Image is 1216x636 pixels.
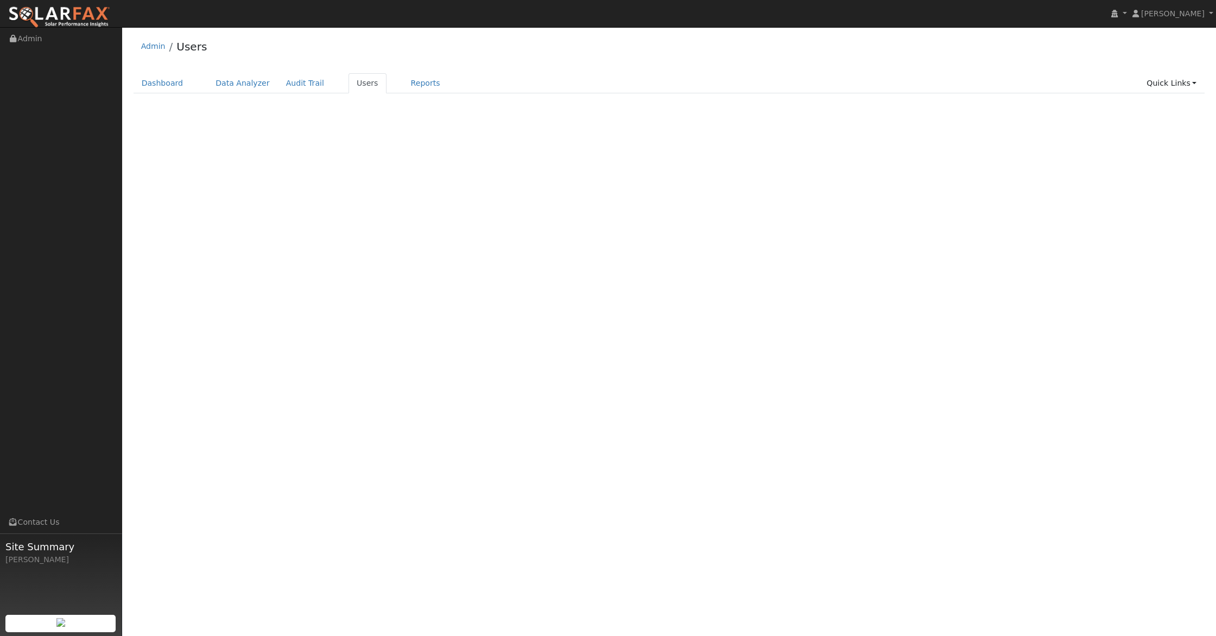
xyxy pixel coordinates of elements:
[207,73,278,93] a: Data Analyzer
[5,554,116,565] div: [PERSON_NAME]
[5,539,116,554] span: Site Summary
[134,73,192,93] a: Dashboard
[1141,9,1205,18] span: [PERSON_NAME]
[176,40,207,53] a: Users
[141,42,166,50] a: Admin
[56,618,65,627] img: retrieve
[403,73,448,93] a: Reports
[278,73,332,93] a: Audit Trail
[8,6,110,29] img: SolarFax
[349,73,387,93] a: Users
[1138,73,1205,93] a: Quick Links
